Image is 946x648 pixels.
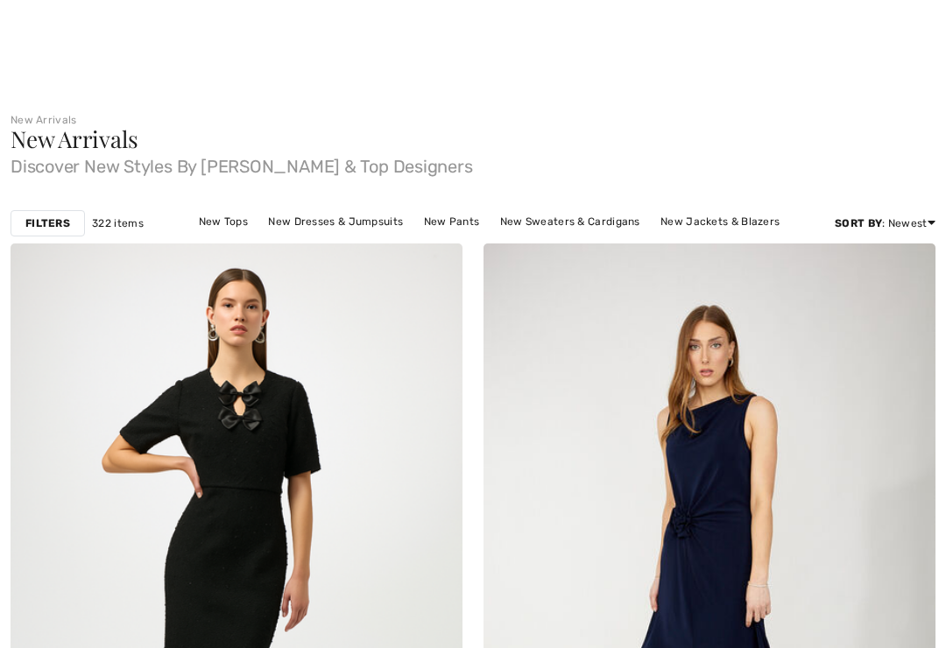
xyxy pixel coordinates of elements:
[402,233,475,256] a: New Skirts
[11,151,935,175] span: Discover New Styles By [PERSON_NAME] & Top Designers
[11,123,138,154] span: New Arrivals
[25,215,70,231] strong: Filters
[92,215,144,231] span: 322 items
[652,210,788,233] a: New Jackets & Blazers
[477,233,576,256] a: New Outerwear
[415,210,489,233] a: New Pants
[835,215,935,231] div: : Newest
[11,114,77,126] a: New Arrivals
[259,210,412,233] a: New Dresses & Jumpsuits
[491,210,649,233] a: New Sweaters & Cardigans
[835,217,882,229] strong: Sort By
[190,210,257,233] a: New Tops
